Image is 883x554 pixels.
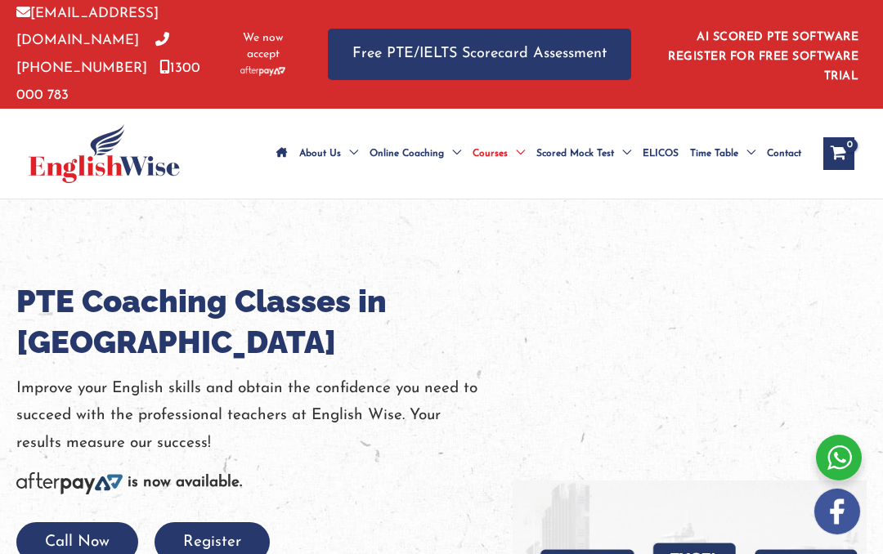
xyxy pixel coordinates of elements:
[370,125,444,182] span: Online Coaching
[271,125,807,182] nav: Site Navigation: Main Menu
[668,31,858,83] a: AI SCORED PTE SOFTWARE REGISTER FOR FREE SOFTWARE TRIAL
[16,61,200,102] a: 1300 000 783
[16,472,123,494] img: Afterpay-Logo
[473,125,508,182] span: Courses
[29,124,180,183] img: cropped-ew-logo
[738,125,755,182] span: Menu Toggle
[16,34,169,74] a: [PHONE_NUMBER]
[664,18,867,91] aside: Header Widget 1
[364,125,467,182] a: Online CoachingMenu Toggle
[823,137,854,170] a: View Shopping Cart, empty
[467,125,531,182] a: CoursesMenu Toggle
[239,30,287,63] span: We now accept
[767,125,801,182] span: Contact
[536,125,614,182] span: Scored Mock Test
[643,125,679,182] span: ELICOS
[684,125,761,182] a: Time TableMenu Toggle
[155,534,270,550] a: Register
[814,489,860,534] img: white-facebook.png
[240,66,285,75] img: Afterpay-Logo
[299,125,341,182] span: About Us
[444,125,461,182] span: Menu Toggle
[531,125,637,182] a: Scored Mock TestMenu Toggle
[16,534,138,550] a: Call Now
[761,125,807,182] a: Contact
[128,475,242,490] b: is now available.
[690,125,738,182] span: Time Table
[16,7,159,47] a: [EMAIL_ADDRESS][DOMAIN_NAME]
[294,125,364,182] a: About UsMenu Toggle
[341,125,358,182] span: Menu Toggle
[16,375,513,457] p: Improve your English skills and obtain the confidence you need to succeed with the professional t...
[637,125,684,182] a: ELICOS
[614,125,631,182] span: Menu Toggle
[508,125,525,182] span: Menu Toggle
[16,281,513,363] h1: PTE Coaching Classes in [GEOGRAPHIC_DATA]
[328,29,631,80] a: Free PTE/IELTS Scorecard Assessment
